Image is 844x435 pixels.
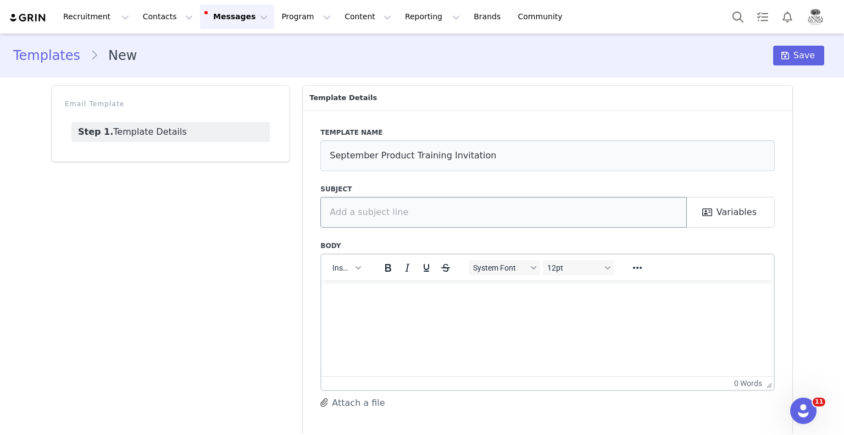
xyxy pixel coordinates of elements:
button: Reporting [398,4,467,29]
button: Content [338,4,398,29]
label: Body [320,241,775,251]
button: Insert [328,260,365,276]
button: Contacts [136,4,199,29]
button: 0 words [734,379,762,388]
input: Name your template [320,140,775,171]
button: Messages [200,4,274,29]
iframe: Intercom live chat [790,398,817,424]
button: Profile [800,8,835,26]
button: Italic [398,260,417,276]
button: Notifications [775,4,799,29]
button: Reveal or hide additional toolbar items [628,260,647,276]
span: Insert [332,263,352,272]
span: 12pt [547,263,601,272]
input: Add a subject line [320,197,687,228]
button: Underline [417,260,436,276]
label: Subject [320,184,775,194]
button: Search [726,4,750,29]
iframe: Rich Text Area [321,280,774,376]
button: Program [275,4,337,29]
button: Recruitment [57,4,136,29]
button: Bold [379,260,397,276]
button: Variables [686,197,775,228]
a: Tasks [751,4,775,29]
button: Save [773,46,824,65]
button: Font sizes [543,260,614,276]
span: 11 [813,398,825,406]
a: Community [512,4,574,29]
span: System Font [473,263,527,272]
label: Template name [320,128,775,137]
a: Template Details [71,122,270,142]
strong: Step 1. [78,126,113,137]
p: Email Template [65,99,276,109]
img: c4e4dfb8-fdae-4a6f-8129-46f669444c22.jpeg [807,8,824,26]
span: Save [793,49,815,62]
button: Strikethrough [436,260,455,276]
button: Fonts [469,260,540,276]
a: Brands [467,4,510,29]
button: Attach a file [320,396,385,410]
p: Template Details [303,86,792,110]
div: Press the Up and Down arrow keys to resize the editor. [762,377,774,390]
img: grin logo [9,13,47,23]
a: Templates [13,46,90,65]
